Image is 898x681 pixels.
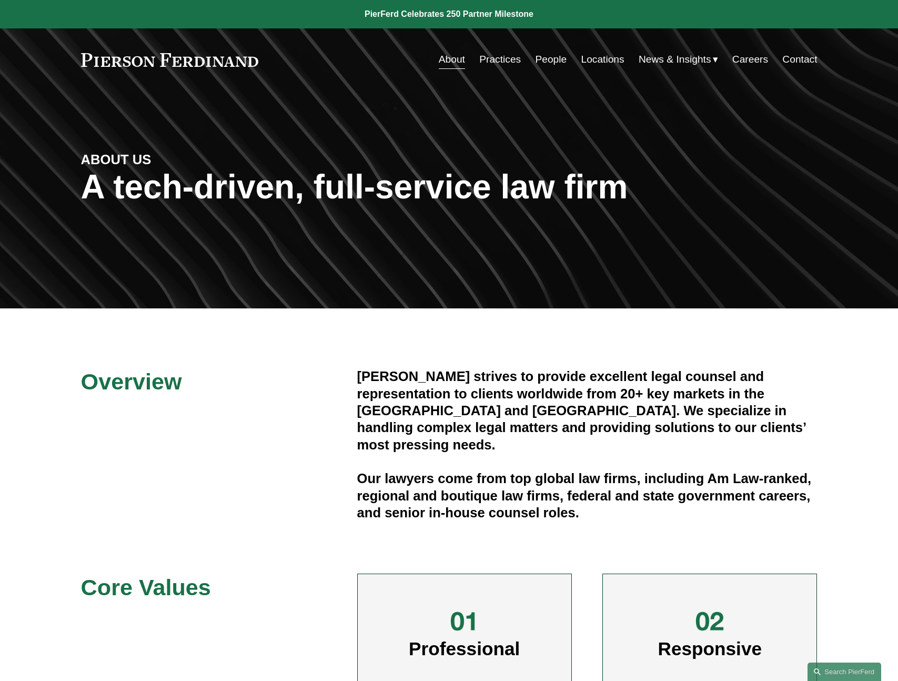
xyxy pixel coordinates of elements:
a: folder dropdown [639,49,718,69]
h4: [PERSON_NAME] strives to provide excellent legal counsel and representation to clients worldwide ... [357,368,818,453]
span: Overview [81,369,182,394]
h1: A tech-driven, full-service law firm [81,168,818,206]
a: Search this site [808,663,881,681]
a: Locations [581,49,624,69]
h4: Our lawyers come from top global law firms, including Am Law-ranked, regional and boutique law fi... [357,470,818,521]
span: News & Insights [639,51,711,69]
span: Core Values [81,575,211,600]
span: Professional [409,638,520,659]
a: Contact [782,49,817,69]
a: Practices [479,49,521,69]
a: About [439,49,465,69]
a: People [535,49,567,69]
span: Responsive [658,638,762,659]
strong: ABOUT US [81,152,152,167]
a: Careers [732,49,768,69]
